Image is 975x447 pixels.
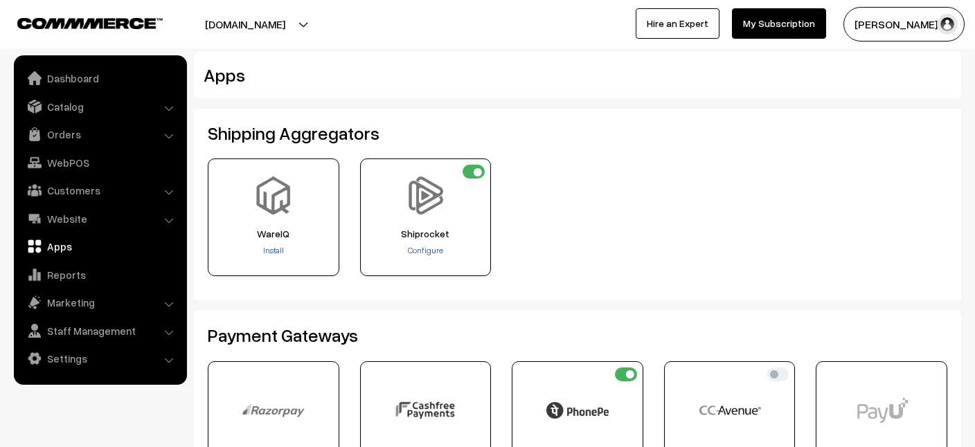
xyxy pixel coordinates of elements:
img: PayU [850,379,913,441]
a: Customers [17,178,182,203]
a: Dashboard [17,66,182,91]
span: WareIQ [213,228,334,239]
a: Catalog [17,94,182,119]
button: [DOMAIN_NAME] [156,7,334,42]
a: Reports [17,262,182,287]
button: [PERSON_NAME] S… [843,7,965,42]
img: PhonePe [546,379,609,441]
a: COMMMERCE [17,14,138,30]
a: WebPOS [17,150,182,175]
a: Website [17,206,182,231]
img: Shiprocket [406,176,445,215]
h2: Payment Gateways [208,325,947,346]
a: My Subscription [732,8,826,39]
a: Settings [17,346,182,371]
img: Cashfree [394,379,456,441]
a: Orders [17,122,182,147]
img: CCAvenue [699,379,761,441]
h2: Apps [204,64,823,86]
a: Hire an Expert [636,8,719,39]
a: Staff Management [17,318,182,343]
a: Marketing [17,290,182,315]
a: Apps [17,234,182,259]
a: Configure [408,245,443,255]
img: COMMMERCE [17,18,163,28]
img: user [937,14,958,35]
img: Razorpay [242,379,305,441]
h2: Shipping Aggregators [208,122,947,144]
img: WareIQ [254,176,292,215]
a: Install [263,245,284,255]
span: Shiprocket [365,228,487,239]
